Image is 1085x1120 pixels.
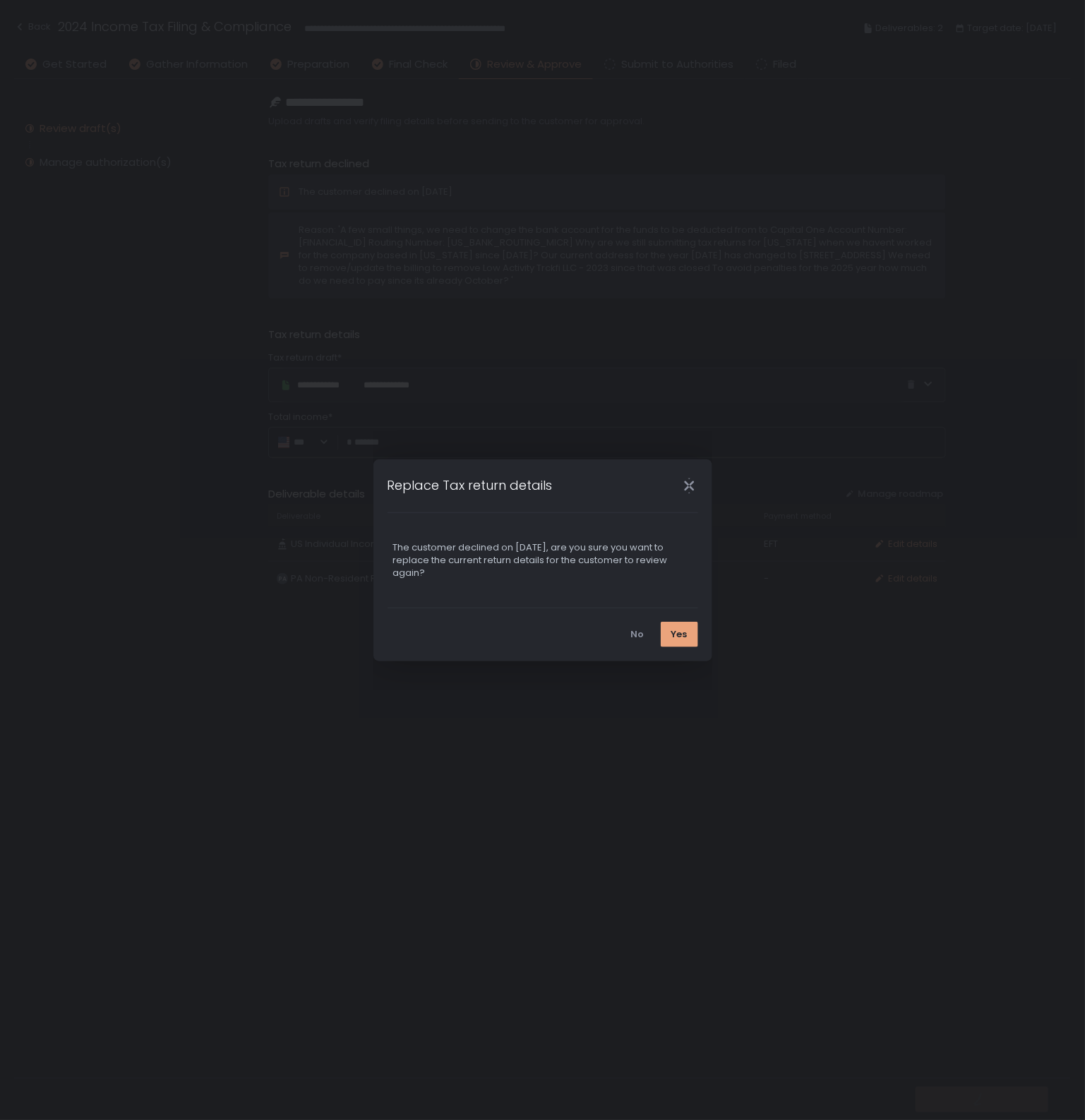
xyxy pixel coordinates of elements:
[631,628,645,641] div: No
[393,541,693,579] div: The customer declined on [DATE], are you sure you want to replace the current return details for ...
[388,476,553,495] h1: Replace Tax return details
[621,622,655,647] button: No
[661,622,698,647] button: Yes
[671,628,688,641] div: Yes
[667,478,712,494] div: Close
